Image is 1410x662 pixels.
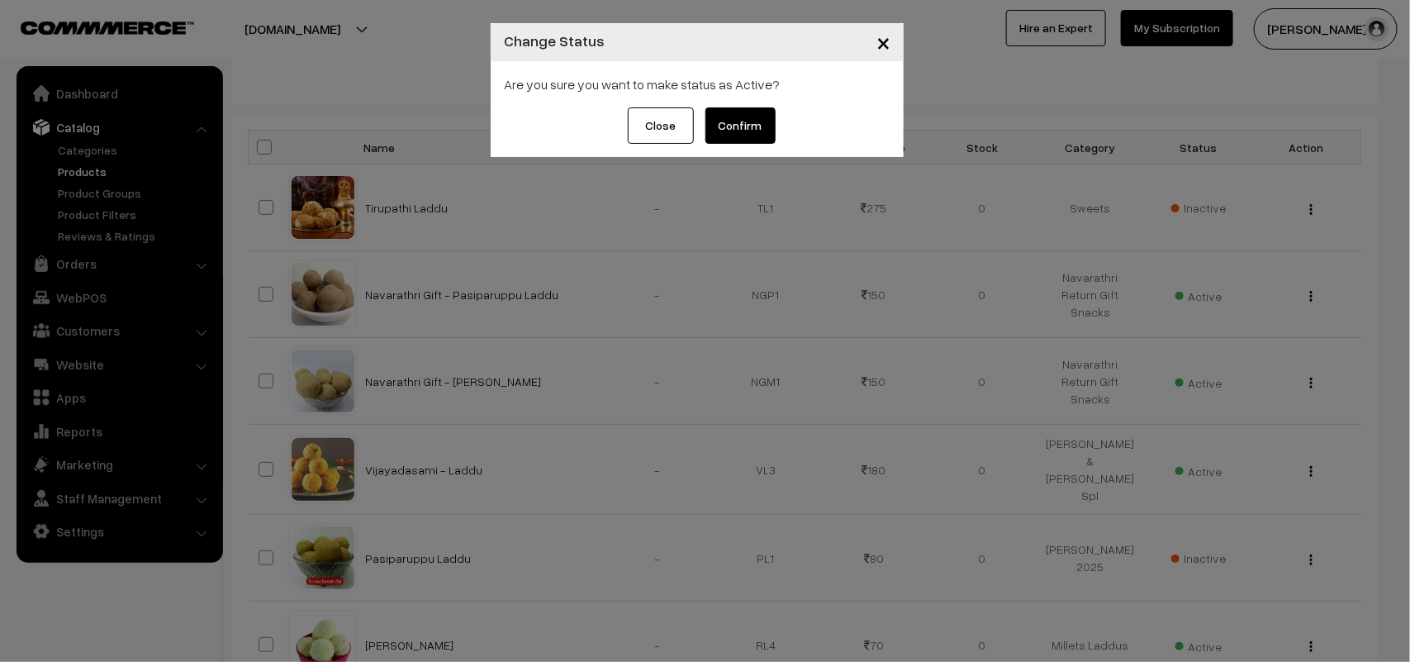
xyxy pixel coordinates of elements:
[628,107,694,144] button: Close
[876,26,890,57] span: ×
[504,74,890,94] div: Are you sure you want to make status as Active?
[705,107,776,144] button: Confirm
[863,17,904,68] button: Close
[504,30,605,52] h4: Change Status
